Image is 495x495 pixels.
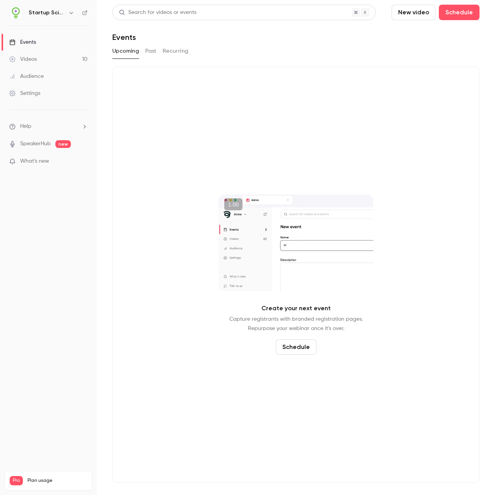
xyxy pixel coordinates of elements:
[20,140,51,148] a: SpeakerHub
[392,5,436,20] button: New video
[229,315,363,333] p: Capture registrants with branded registration pages. Repurpose your webinar once it's over.
[20,122,31,131] span: Help
[55,140,71,148] span: new
[10,7,22,19] img: Startup Science
[112,45,139,57] button: Upcoming
[78,158,88,165] iframe: Noticeable Trigger
[9,122,88,131] li: help-dropdown-opener
[9,89,40,97] div: Settings
[20,157,49,165] span: What's new
[27,478,87,484] span: Plan usage
[9,38,36,46] div: Events
[163,45,189,57] button: Recurring
[112,33,136,42] h1: Events
[9,72,44,80] div: Audience
[10,476,23,485] span: Pro
[29,9,65,17] h6: Startup Science
[9,55,37,63] div: Videos
[119,9,196,17] div: Search for videos or events
[145,45,156,57] button: Past
[439,5,480,20] button: Schedule
[276,339,316,355] button: Schedule
[261,304,331,313] p: Create your next event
